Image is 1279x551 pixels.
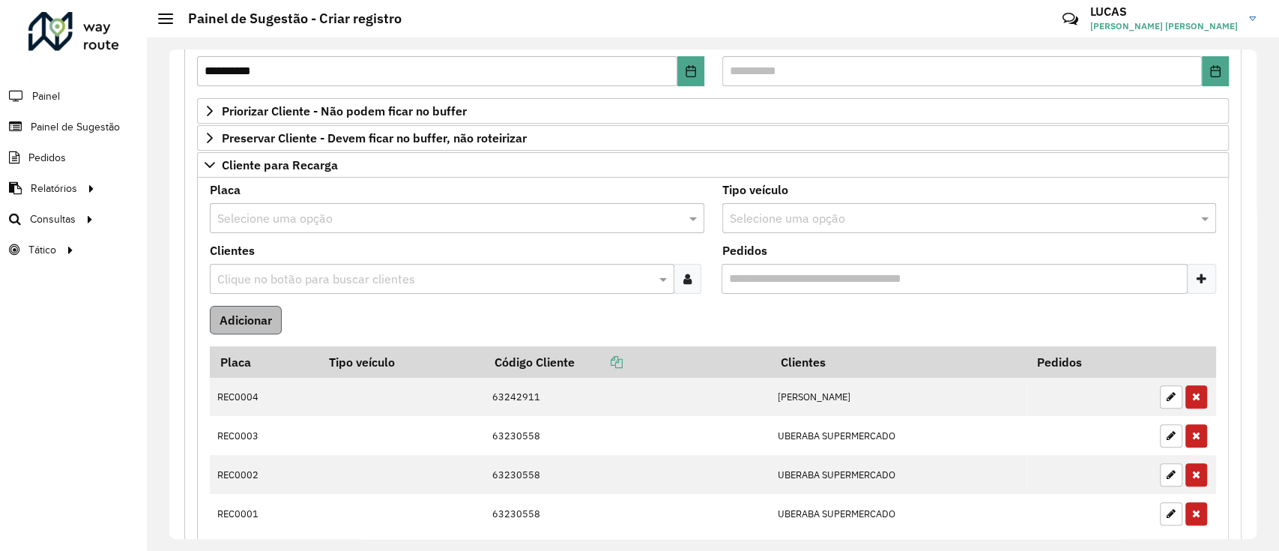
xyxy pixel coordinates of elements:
[210,346,318,378] th: Placa
[770,416,1026,455] td: UBERABA SUPERMERCADO
[222,159,338,171] span: Cliente para Recarga
[32,88,60,104] span: Painel
[30,211,76,227] span: Consultas
[1026,346,1152,378] th: Pedidos
[1054,3,1086,35] a: Contato Rápido
[210,306,282,334] button: Adicionar
[485,455,770,494] td: 63230558
[318,346,485,378] th: Tipo veículo
[485,494,770,533] td: 63230558
[210,181,241,199] label: Placa
[575,355,623,370] a: Copiar
[197,125,1229,151] a: Preservar Cliente - Devem ficar no buffer, não roteirizar
[485,416,770,455] td: 63230558
[31,181,77,196] span: Relatórios
[222,105,467,117] span: Priorizar Cliente - Não podem ficar no buffer
[677,56,704,86] button: Choose Date
[28,150,66,166] span: Pedidos
[485,378,770,417] td: 63242911
[1090,4,1238,19] h3: LUCAS
[210,416,318,455] td: REC0003
[1202,56,1229,86] button: Choose Date
[197,98,1229,124] a: Priorizar Cliente - Não podem ficar no buffer
[722,241,767,259] label: Pedidos
[210,455,318,494] td: REC0002
[222,132,527,144] span: Preservar Cliente - Devem ficar no buffer, não roteirizar
[770,494,1026,533] td: UBERABA SUPERMERCADO
[770,346,1026,378] th: Clientes
[31,119,120,135] span: Painel de Sugestão
[210,378,318,417] td: REC0004
[28,242,56,258] span: Tático
[210,494,318,533] td: REC0001
[173,10,402,27] h2: Painel de Sugestão - Criar registro
[210,241,255,259] label: Clientes
[485,346,770,378] th: Código Cliente
[770,455,1026,494] td: UBERABA SUPERMERCADO
[770,378,1026,417] td: [PERSON_NAME]
[197,152,1229,178] a: Cliente para Recarga
[1090,19,1238,33] span: [PERSON_NAME] [PERSON_NAME]
[722,181,788,199] label: Tipo veículo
